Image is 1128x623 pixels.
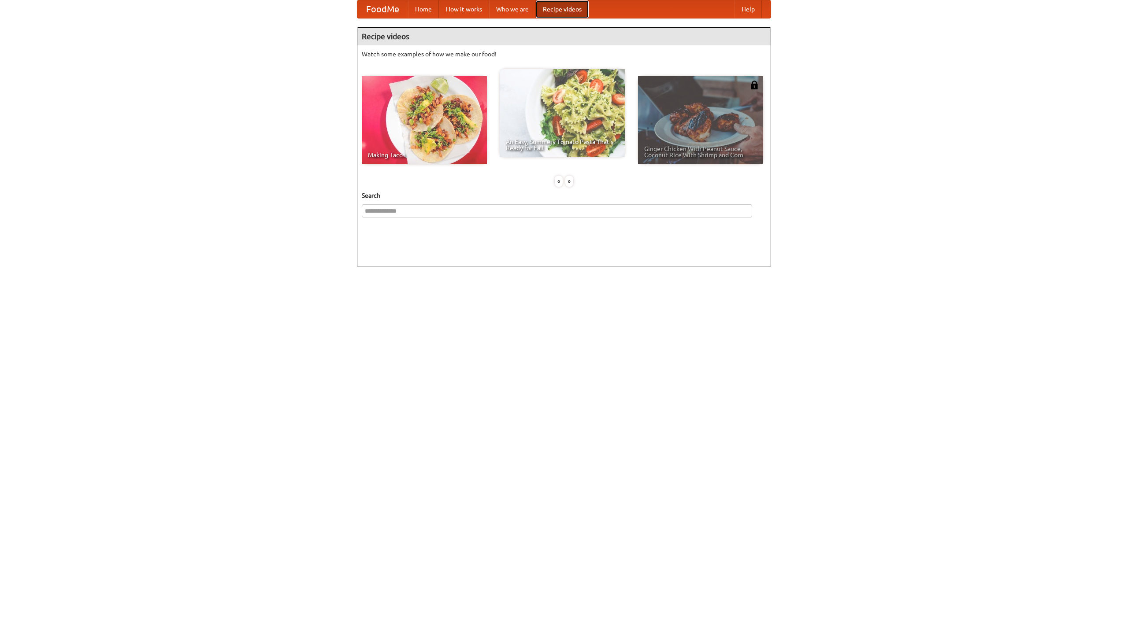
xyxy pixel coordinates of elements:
img: 483408.png [750,81,759,89]
p: Watch some examples of how we make our food! [362,50,766,59]
a: Who we are [489,0,536,18]
div: « [555,176,563,187]
span: An Easy, Summery Tomato Pasta That's Ready for Fall [506,139,619,151]
a: How it works [439,0,489,18]
h5: Search [362,191,766,200]
a: Recipe videos [536,0,589,18]
a: Making Tacos [362,76,487,164]
a: FoodMe [357,0,408,18]
a: Help [735,0,762,18]
a: Home [408,0,439,18]
div: » [565,176,573,187]
h4: Recipe videos [357,28,771,45]
a: An Easy, Summery Tomato Pasta That's Ready for Fall [500,69,625,157]
span: Making Tacos [368,152,481,158]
